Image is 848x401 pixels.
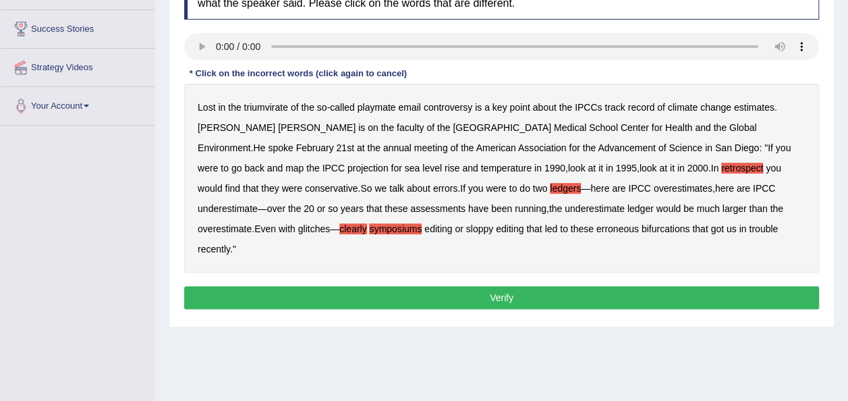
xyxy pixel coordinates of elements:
[598,163,603,173] b: it
[668,102,698,113] b: climate
[509,102,530,113] b: point
[198,163,218,173] b: were
[669,142,702,153] b: Science
[569,142,580,153] b: for
[426,122,434,133] b: of
[677,163,685,173] b: in
[410,203,465,214] b: assessments
[244,102,288,113] b: triumvirate
[368,122,378,133] b: on
[198,223,252,234] b: overestimate
[317,203,325,214] b: or
[328,203,338,214] b: so
[424,102,472,113] b: controversy
[218,102,225,113] b: in
[560,223,568,234] b: to
[598,142,656,153] b: Advancement
[198,203,258,214] b: underestimate
[670,163,675,173] b: it
[628,183,650,194] b: IPCC
[424,223,452,234] b: editing
[715,142,732,153] b: San
[460,183,465,194] b: If
[509,183,517,194] b: to
[766,163,781,173] b: you
[559,102,572,113] b: the
[279,223,295,234] b: with
[590,183,609,194] b: here
[339,223,366,234] b: clearly
[596,223,639,234] b: erroneous
[422,163,442,173] b: level
[198,183,223,194] b: would
[652,122,662,133] b: for
[627,102,654,113] b: record
[385,203,407,214] b: these
[317,102,327,113] b: so
[383,142,412,153] b: annual
[468,183,484,194] b: you
[225,183,240,194] b: find
[184,286,819,309] button: Verify
[455,223,463,234] b: or
[481,163,532,173] b: temperature
[519,183,530,194] b: do
[341,203,364,214] b: years
[267,163,283,173] b: and
[734,102,774,113] b: estimates
[496,223,524,234] b: editing
[278,122,356,133] b: [PERSON_NAME]
[715,183,734,194] b: here
[710,223,723,234] b: got
[231,163,242,173] b: go
[486,183,506,194] b: were
[267,203,285,214] b: over
[665,122,692,133] b: Health
[627,203,654,214] b: ledger
[347,163,389,173] b: projection
[659,163,667,173] b: at
[466,223,493,234] b: sloppy
[612,183,625,194] b: are
[301,102,314,113] b: the
[588,163,596,173] b: at
[304,203,314,214] b: 20
[358,122,365,133] b: is
[606,163,613,173] b: in
[305,183,358,194] b: conservative
[687,163,708,173] b: 2000
[657,102,665,113] b: of
[445,163,460,173] b: rise
[533,183,548,194] b: two
[583,142,596,153] b: the
[721,163,763,173] b: retrospect
[184,67,412,80] div: * Click on the incorrect words (click again to cancel)
[705,142,712,153] b: in
[184,84,819,273] div: - . . : " , , . . . — , — , . — ."
[296,142,334,153] b: February
[298,223,330,234] b: glitches
[268,142,293,153] b: spoke
[437,122,450,133] b: the
[492,102,507,113] b: key
[330,102,355,113] b: called
[288,203,301,214] b: the
[306,163,319,173] b: the
[656,203,681,214] b: would
[589,122,618,133] b: School
[357,142,365,153] b: at
[381,122,394,133] b: the
[453,122,551,133] b: [GEOGRAPHIC_DATA]
[484,102,490,113] b: a
[1,49,154,82] a: Strategy Videos
[768,142,773,153] b: If
[700,102,731,113] b: change
[640,163,657,173] b: look
[398,102,420,113] b: email
[433,183,458,194] b: errors
[228,102,241,113] b: the
[568,163,586,173] b: look
[475,102,482,113] b: is
[575,102,602,113] b: IPCCs
[285,163,304,173] b: map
